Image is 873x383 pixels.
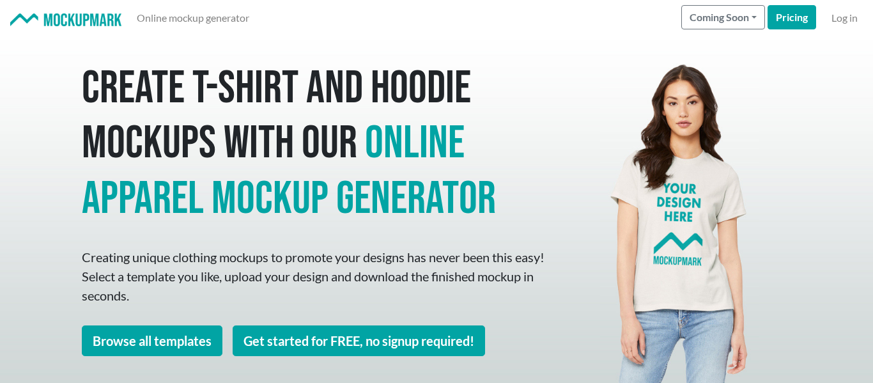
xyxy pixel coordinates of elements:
a: Browse all templates [82,325,222,356]
a: Pricing [768,5,816,29]
a: Online mockup generator [132,5,254,31]
img: Mockup Mark [10,13,121,27]
a: Log in [826,5,863,31]
button: Coming Soon [681,5,765,29]
a: Get started for FREE, no signup required! [233,325,485,356]
h1: Create T-shirt and hoodie mockups with our [82,61,548,227]
p: Creating unique clothing mockups to promote your designs has never been this easy! Select a templ... [82,247,548,305]
span: online apparel mockup generator [82,116,496,226]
